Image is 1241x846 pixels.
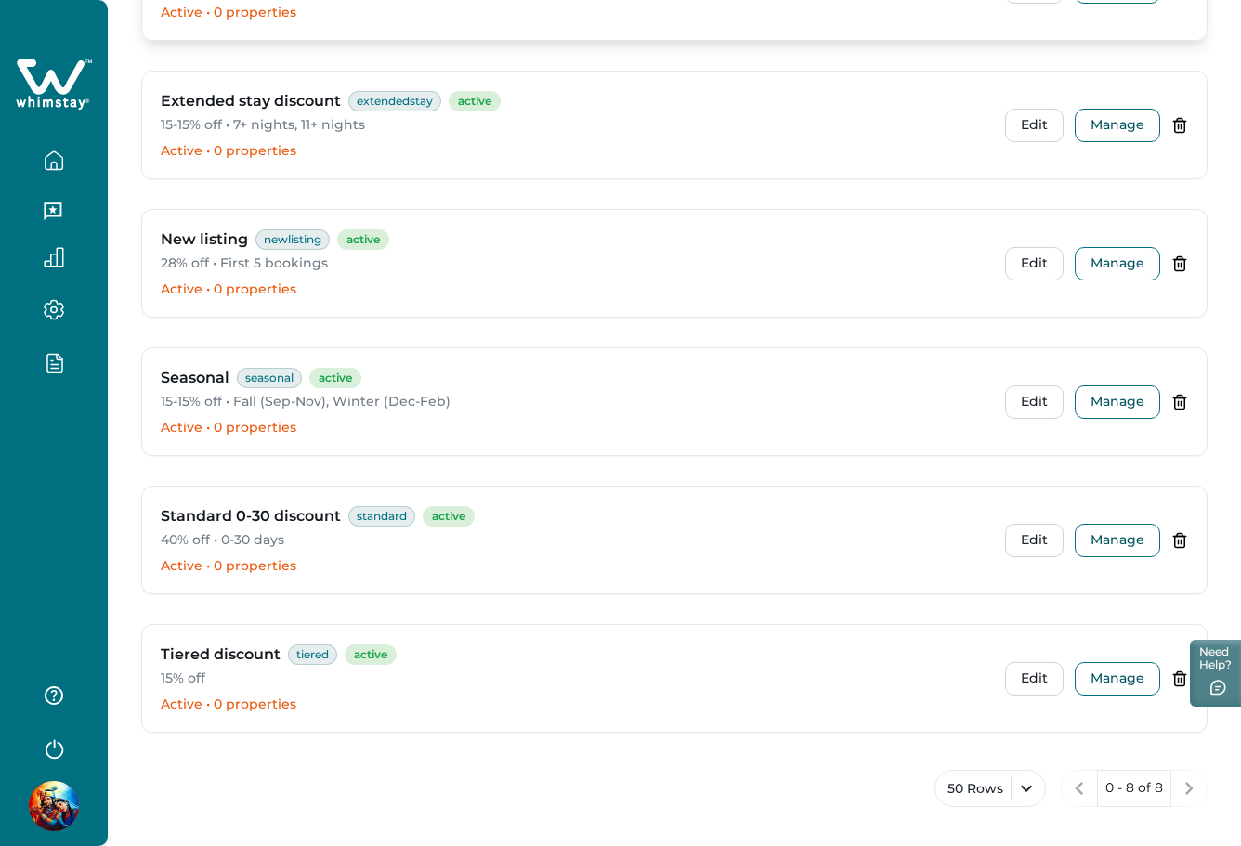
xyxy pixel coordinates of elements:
[1075,109,1160,142] button: Manage
[1075,247,1160,280] button: Manage
[161,557,983,576] p: Active • 0 properties
[237,368,302,388] span: seasonal
[345,644,397,665] span: ACTIVE
[161,142,983,161] p: Active • 0 properties
[934,770,1046,807] button: 50 Rows
[255,229,330,250] span: newlisting
[161,419,983,437] p: Active • 0 properties
[161,670,983,688] p: 15% off
[1005,109,1064,142] button: Edit
[1005,247,1064,280] button: Edit
[337,229,389,250] span: ACTIVE
[161,228,248,251] h3: New listing
[161,4,983,22] p: Active • 0 properties
[1097,770,1171,807] button: 0 - 8 of 8
[1061,770,1098,807] button: previous page
[1105,779,1163,798] p: 0 - 8 of 8
[288,644,337,665] span: tiered
[1005,662,1064,696] button: Edit
[29,781,79,831] img: Whimstay Host
[161,393,983,411] p: 15-15% off • Fall (Sep-Nov), Winter (Dec-Feb)
[423,506,475,527] span: ACTIVE
[161,116,983,135] p: 15-15% off • 7+ nights, 11+ nights
[449,91,501,111] span: ACTIVE
[348,91,441,111] span: extendedstay
[1170,770,1208,807] button: next page
[161,644,281,666] h3: Tiered discount
[1075,385,1160,419] button: Manage
[1075,524,1160,557] button: Manage
[1075,662,1160,696] button: Manage
[348,506,415,527] span: standard
[161,254,983,273] p: 28% off • First 5 bookings
[161,505,341,527] h3: Standard 0-30 discount
[309,368,361,388] span: ACTIVE
[1005,385,1064,419] button: Edit
[161,696,983,714] p: Active • 0 properties
[1005,524,1064,557] button: Edit
[161,367,229,389] h3: Seasonal
[161,280,983,299] p: Active • 0 properties
[161,531,983,550] p: 40% off • 0-30 days
[161,90,341,112] h3: Extended stay discount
